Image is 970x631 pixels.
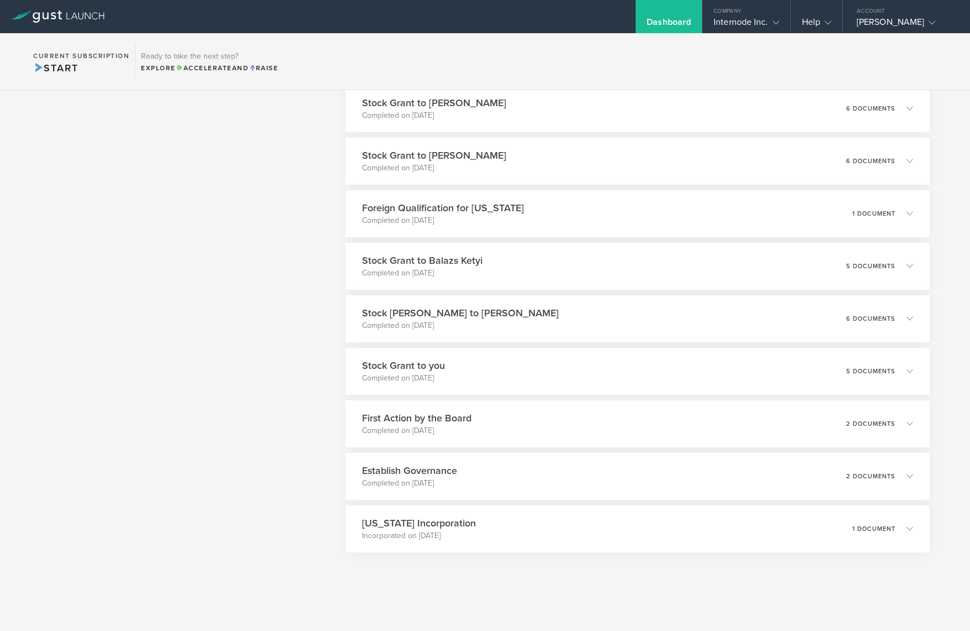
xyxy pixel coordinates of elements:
[249,64,278,72] span: Raise
[362,148,506,163] h3: Stock Grant to [PERSON_NAME]
[362,358,445,373] h3: Stock Grant to you
[802,17,831,33] div: Help
[176,64,249,72] span: and
[362,268,483,279] p: Completed on [DATE]
[362,253,483,268] h3: Stock Grant to Balazs Ketyi
[362,96,506,110] h3: Stock Grant to [PERSON_NAME]
[852,526,895,532] p: 1 document
[846,421,895,427] p: 2 documents
[362,306,559,320] h3: Stock [PERSON_NAME] to [PERSON_NAME]
[362,320,559,331] p: Completed on [DATE]
[362,215,524,226] p: Completed on [DATE]
[852,211,895,217] p: 1 document
[362,425,471,436] p: Completed on [DATE]
[846,158,895,164] p: 6 documents
[33,53,129,59] h2: Current Subscription
[362,163,506,174] p: Completed on [DATE]
[33,62,78,74] span: Start
[362,530,476,541] p: Incorporated on [DATE]
[141,63,278,73] div: Explore
[915,578,970,631] iframe: Chat Widget
[362,373,445,384] p: Completed on [DATE]
[714,17,779,33] div: Internode Inc.
[846,473,895,479] p: 2 documents
[846,106,895,112] p: 6 documents
[857,17,951,33] div: [PERSON_NAME]
[846,263,895,269] p: 5 documents
[176,64,232,72] span: Accelerate
[846,368,895,374] p: 5 documents
[362,411,471,425] h3: First Action by the Board
[362,201,524,215] h3: Foreign Qualification for [US_STATE]
[362,516,476,530] h3: [US_STATE] Incorporation
[647,17,691,33] div: Dashboard
[846,316,895,322] p: 6 documents
[362,110,506,121] p: Completed on [DATE]
[362,478,457,489] p: Completed on [DATE]
[135,44,284,79] div: Ready to take the next step?ExploreAccelerateandRaise
[362,463,457,478] h3: Establish Governance
[141,53,278,60] h3: Ready to take the next step?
